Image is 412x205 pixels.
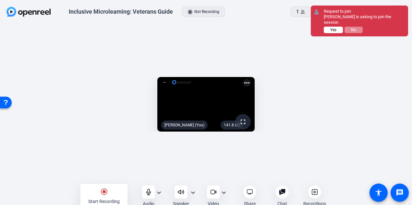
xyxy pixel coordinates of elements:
mat-icon: expand_more [155,189,163,197]
mat-icon: more_horiz [243,79,251,87]
button: Yes [324,27,343,33]
button: 1 [291,6,311,17]
div: [PERSON_NAME] (You) [161,121,208,130]
div: Start Recording [88,198,120,205]
span: No [351,28,356,32]
mat-icon: expand_more [189,189,197,197]
div: [PERSON_NAME] is asking to join the session [324,14,405,25]
button: No [345,27,363,33]
div: Inclusive Microlearning: Veterans Guide [69,8,173,16]
img: logo [172,79,191,85]
mat-icon: accessibility [375,189,382,197]
div: J [389,5,398,19]
div: Request to join [324,9,405,14]
mat-icon: message [396,189,404,197]
img: OpenReel logo [6,7,51,17]
mat-icon: fullscreen [239,118,247,126]
mat-icon: radio_button_checked [100,188,108,196]
span: Yes [330,28,336,32]
span: 1 [296,8,299,16]
mat-icon: expand_more [220,189,228,197]
div: 141.8 GB [221,121,243,130]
